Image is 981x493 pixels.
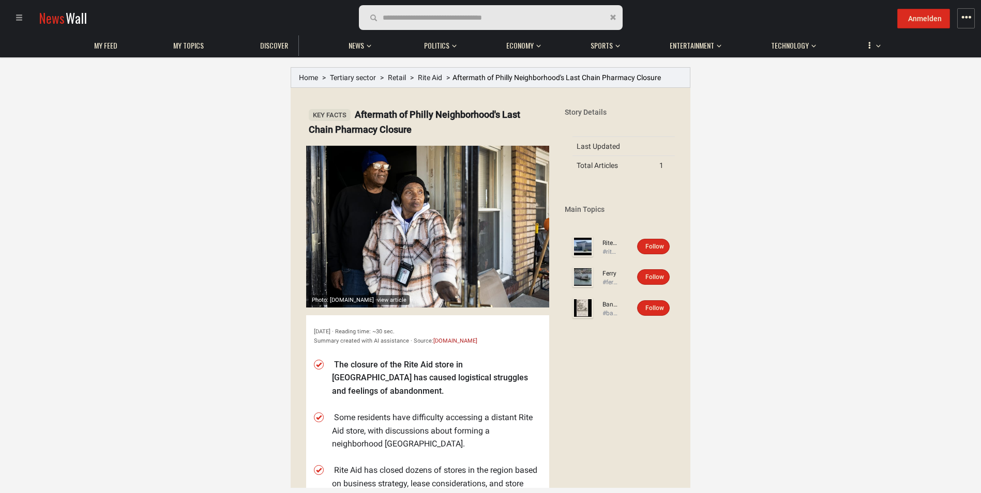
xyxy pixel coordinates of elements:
a: [DOMAIN_NAME] [433,337,477,344]
a: Politics [419,36,455,56]
a: Technology [766,36,814,56]
span: Follow [645,243,664,250]
span: News [349,41,364,50]
div: Main Topics [565,204,683,214]
span: Follow [645,273,664,281]
div: #rite-aid [602,248,618,256]
span: Aftermath of Philly Neighborhood's Last Chain Pharmacy Closure [452,73,661,82]
button: Politics [419,31,457,56]
a: Retail [388,73,406,82]
div: [DATE] · Reading time: ~30 sec. Summary created with AI assistance · Source: [314,327,541,345]
a: Sports [585,36,618,56]
a: Ferry [602,269,618,278]
img: Profile picture of Ferry [572,267,593,287]
a: Bankruptcy [602,300,618,309]
span: Technology [771,41,809,50]
span: Discover [260,41,288,50]
span: Wall [66,8,87,27]
a: Economy [501,36,539,56]
span: view article [377,297,406,303]
span: Entertainment [670,41,714,50]
a: Rite Aid [418,73,442,82]
button: Sports [585,31,620,56]
button: Technology [766,31,816,56]
div: Photo: [DOMAIN_NAME] · [309,295,410,305]
span: Anmelden [908,14,942,23]
a: Photo: [DOMAIN_NAME] ·view article [306,146,549,308]
li: Some residents have difficulty accessing a distant Rite Aid store, with discussions about forming... [332,411,541,451]
button: Anmelden [897,9,950,28]
span: Sports [591,41,613,50]
span: Follow [645,304,664,312]
span: Politics [424,41,449,50]
a: Tertiary sector [330,73,376,82]
span: Economy [506,41,534,50]
button: Entertainment [665,31,721,56]
div: #bankruptcy [602,309,618,318]
button: News [343,31,374,56]
div: #ferry [602,278,618,287]
li: The closure of the Rite Aid store in [GEOGRAPHIC_DATA] has caused logistical struggles and feelin... [332,358,541,398]
td: Total Articles [572,156,655,175]
img: Preview image from inquirer.com [306,146,549,308]
a: NewsWall [39,8,87,27]
span: News [39,8,65,27]
button: Economy [501,31,541,56]
span: My topics [173,41,204,50]
a: News [343,36,369,56]
img: Profile picture of Bankruptcy [572,298,593,318]
span: My Feed [94,41,117,50]
a: Home [299,73,318,82]
td: 1 [655,156,675,175]
a: Entertainment [665,36,719,56]
td: Last Updated [572,137,655,156]
div: Story Details [565,107,683,117]
a: Rite Aid [602,239,618,248]
img: Profile picture of Rite Aid [572,236,593,257]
